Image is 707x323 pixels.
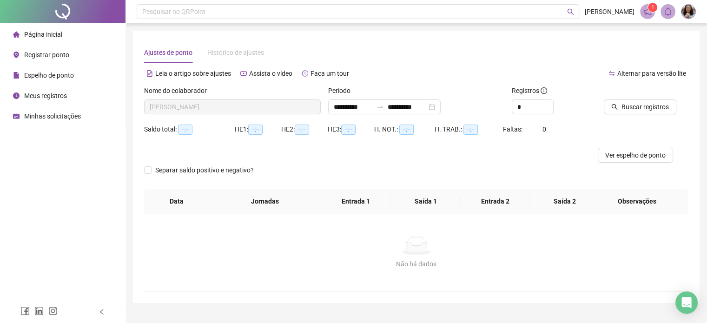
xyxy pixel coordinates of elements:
[604,99,676,114] button: Buscar registros
[608,70,615,77] span: swap
[605,150,666,160] span: Ver espelho de ponto
[24,31,62,38] span: Página inicial
[675,291,698,314] div: Open Intercom Messenger
[328,86,357,96] label: Período
[20,306,30,316] span: facebook
[664,7,672,16] span: bell
[144,86,213,96] label: Nome do colaborador
[585,7,634,17] span: [PERSON_NAME]
[24,51,69,59] span: Registrar ponto
[567,8,574,15] span: search
[13,72,20,79] span: file
[598,148,673,163] button: Ver espelho de ponto
[302,70,308,77] span: history
[34,306,44,316] span: linkedin
[144,189,209,214] th: Data
[643,7,652,16] span: notification
[155,259,677,269] div: Não há dados
[648,3,657,12] sup: 1
[48,306,58,316] span: instagram
[146,70,153,77] span: file-text
[311,70,349,77] span: Faça um tour
[178,125,192,135] span: --:--
[209,189,321,214] th: Jornadas
[328,124,374,135] div: HE 3:
[512,86,547,96] span: Registros
[235,124,281,135] div: HE 1:
[24,72,74,79] span: Espelho de ponto
[144,49,192,56] span: Ajustes de ponto
[621,102,669,112] span: Buscar registros
[541,87,547,94] span: info-circle
[150,100,315,114] span: LUCILE BARRETO XAVIER
[152,165,258,175] span: Separar saldo positivo e negativo?
[435,124,502,135] div: H. TRAB.:
[13,31,20,38] span: home
[617,70,686,77] span: Alternar para versão lite
[24,112,81,120] span: Minhas solicitações
[321,189,391,214] th: Entrada 1
[248,125,263,135] span: --:--
[377,103,384,111] span: swap-right
[399,125,414,135] span: --:--
[207,49,264,56] span: Histórico de ajustes
[249,70,292,77] span: Assista o vídeo
[461,189,530,214] th: Entrada 2
[530,189,600,214] th: Saída 2
[144,124,235,135] div: Saldo total:
[13,52,20,58] span: environment
[681,5,695,19] img: 93873
[503,125,524,133] span: Faltas:
[13,92,20,99] span: clock-circle
[24,92,67,99] span: Meus registros
[463,125,478,135] span: --:--
[281,124,328,135] div: HE 2:
[295,125,309,135] span: --:--
[542,125,546,133] span: 0
[374,124,435,135] div: H. NOT.:
[240,70,247,77] span: youtube
[99,309,105,315] span: left
[155,70,231,77] span: Leia o artigo sobre ajustes
[593,189,682,214] th: Observações
[601,196,674,206] span: Observações
[377,103,384,111] span: to
[651,4,654,11] span: 1
[13,113,20,119] span: schedule
[341,125,356,135] span: --:--
[611,104,618,110] span: search
[391,189,461,214] th: Saída 1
